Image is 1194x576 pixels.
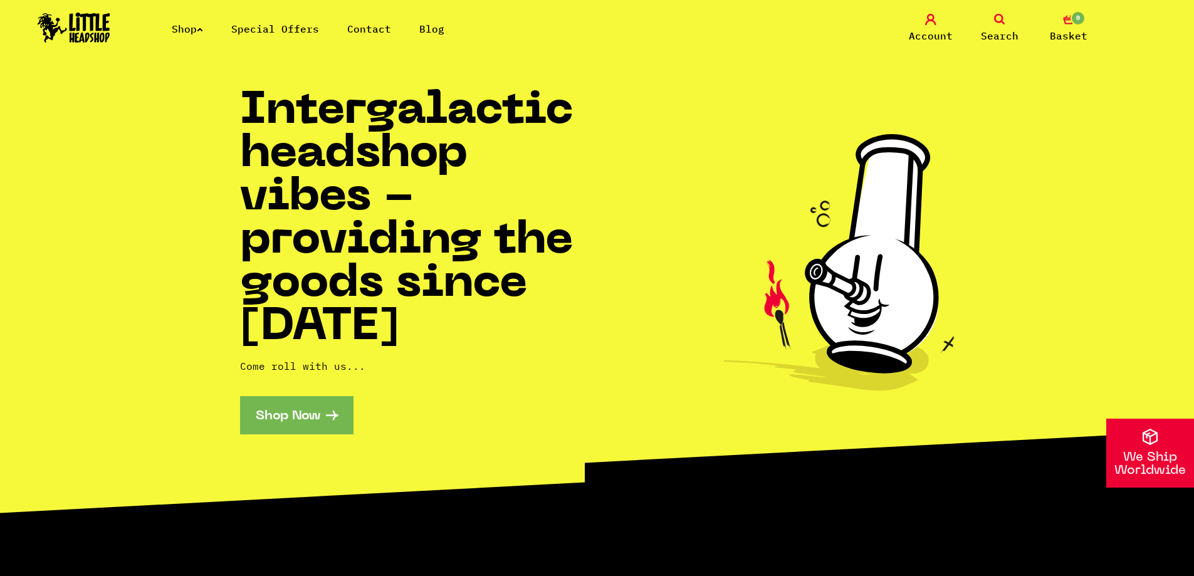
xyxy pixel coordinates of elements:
[419,23,444,35] a: Blog
[38,13,110,43] img: Little Head Shop Logo
[968,14,1031,43] a: Search
[347,23,391,35] a: Contact
[1050,28,1087,43] span: Basket
[240,396,353,434] a: Shop Now
[231,23,319,35] a: Special Offers
[1071,11,1086,26] span: 0
[172,23,203,35] a: Shop
[1037,14,1100,43] a: 0 Basket
[1106,451,1194,478] p: We Ship Worldwide
[240,359,597,374] p: Come roll with us...
[240,90,597,350] h1: Intergalactic headshop vibes - providing the goods since [DATE]
[981,28,1019,43] span: Search
[909,28,953,43] span: Account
